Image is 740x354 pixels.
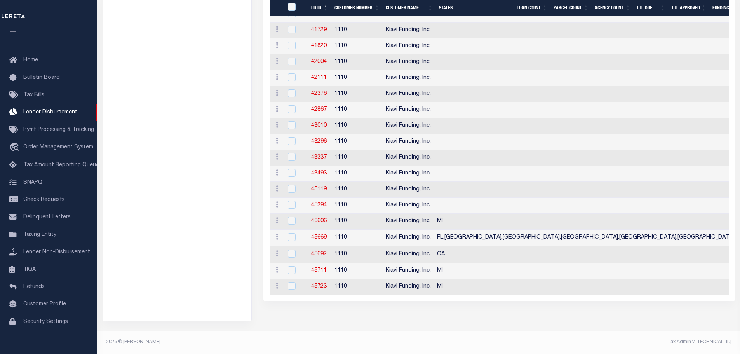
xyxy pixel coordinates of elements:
[23,214,71,220] span: Delinquent Letters
[311,123,327,128] a: 43010
[23,249,90,255] span: Lender Non-Disbursement
[23,110,77,115] span: Lender Disbursement
[311,139,327,144] a: 43296
[23,58,38,63] span: Home
[383,246,434,263] td: Kiavi Funding, Inc.
[331,134,383,150] td: 1110
[311,187,327,192] a: 45119
[331,23,383,38] td: 1110
[311,75,327,80] a: 42111
[311,107,327,112] a: 42867
[23,232,56,237] span: Taxing Entity
[425,338,731,345] div: Tax Admin v.[TECHNICAL_ID]
[331,279,383,295] td: 1110
[23,302,66,307] span: Customer Profile
[383,150,434,166] td: Kiavi Funding, Inc.
[383,279,434,295] td: Kiavi Funding, Inc.
[311,59,327,65] a: 42004
[23,284,45,289] span: Refunds
[331,214,383,230] td: 1110
[311,27,327,33] a: 41729
[311,284,327,289] a: 45723
[311,202,327,208] a: 45394
[9,143,22,153] i: travel_explore
[23,267,36,272] span: TIQA
[383,182,434,198] td: Kiavi Funding, Inc.
[383,86,434,102] td: Kiavi Funding, Inc.
[383,214,434,230] td: Kiavi Funding, Inc.
[331,150,383,166] td: 1110
[23,180,42,185] span: SNAPQ
[383,134,434,150] td: Kiavi Funding, Inc.
[331,198,383,214] td: 1110
[383,198,434,214] td: Kiavi Funding, Inc.
[23,127,94,133] span: Pymt Processing & Tracking
[331,166,383,182] td: 1110
[311,43,327,49] a: 41820
[383,70,434,86] td: Kiavi Funding, Inc.
[23,145,93,150] span: Order Management System
[331,182,383,198] td: 1110
[383,38,434,54] td: Kiavi Funding, Inc.
[311,171,327,176] a: 43493
[383,118,434,134] td: Kiavi Funding, Inc.
[23,162,99,168] span: Tax Amount Reporting Queue
[331,230,383,246] td: 1110
[100,338,419,345] div: 2025 © [PERSON_NAME].
[331,86,383,102] td: 1110
[331,263,383,279] td: 1110
[331,118,383,134] td: 1110
[331,38,383,54] td: 1110
[331,70,383,86] td: 1110
[383,166,434,182] td: Kiavi Funding, Inc.
[331,102,383,118] td: 1110
[331,246,383,263] td: 1110
[311,91,327,96] a: 42376
[311,155,327,160] a: 43337
[383,230,434,246] td: Kiavi Funding, Inc.
[311,235,327,240] a: 45669
[383,102,434,118] td: Kiavi Funding, Inc.
[311,268,327,273] a: 45711
[331,54,383,70] td: 1110
[311,218,327,224] a: 45606
[383,54,434,70] td: Kiavi Funding, Inc.
[311,251,327,257] a: 45692
[23,75,60,80] span: Bulletin Board
[383,263,434,279] td: Kiavi Funding, Inc.
[23,197,65,202] span: Check Requests
[23,92,44,98] span: Tax Bills
[383,23,434,38] td: Kiavi Funding, Inc.
[23,319,68,324] span: Security Settings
